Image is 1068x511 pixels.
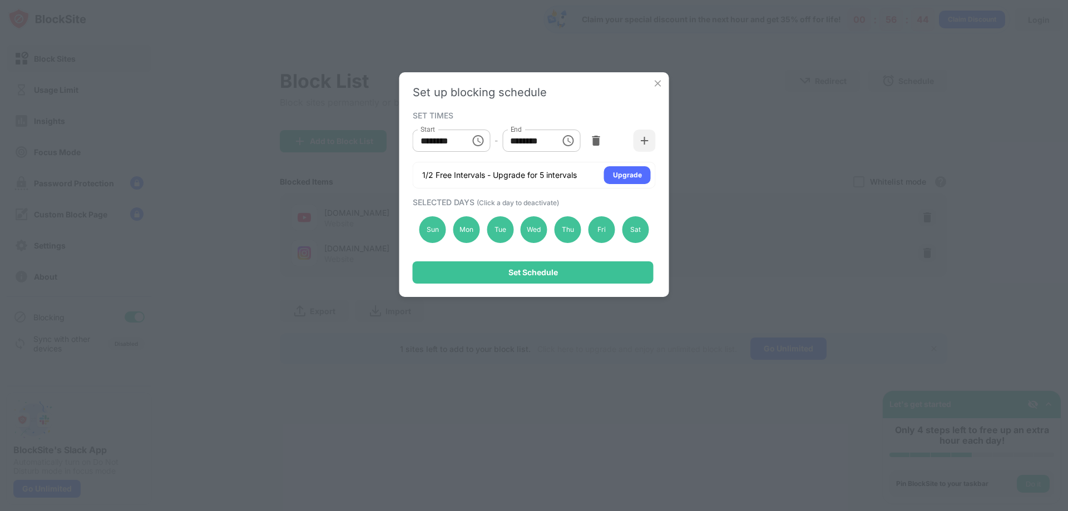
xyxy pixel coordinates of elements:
div: SET TIMES [413,111,653,120]
button: Choose time, selected time is 1:00 PM [557,130,579,152]
div: SELECTED DAYS [413,197,653,207]
img: x-button.svg [652,78,664,89]
div: - [495,135,498,147]
div: Thu [555,216,581,243]
button: Choose time, selected time is 10:00 AM [467,130,489,152]
div: Sun [419,216,446,243]
div: Tue [487,216,513,243]
div: Set up blocking schedule [413,86,656,99]
label: End [510,125,522,134]
label: Start [421,125,435,134]
div: Set Schedule [508,268,558,277]
div: Fri [589,216,615,243]
div: 1/2 Free Intervals - Upgrade for 5 intervals [422,170,577,181]
div: Sat [622,216,649,243]
div: Upgrade [613,170,642,181]
span: (Click a day to deactivate) [477,199,559,207]
div: Wed [521,216,547,243]
div: Mon [453,216,479,243]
